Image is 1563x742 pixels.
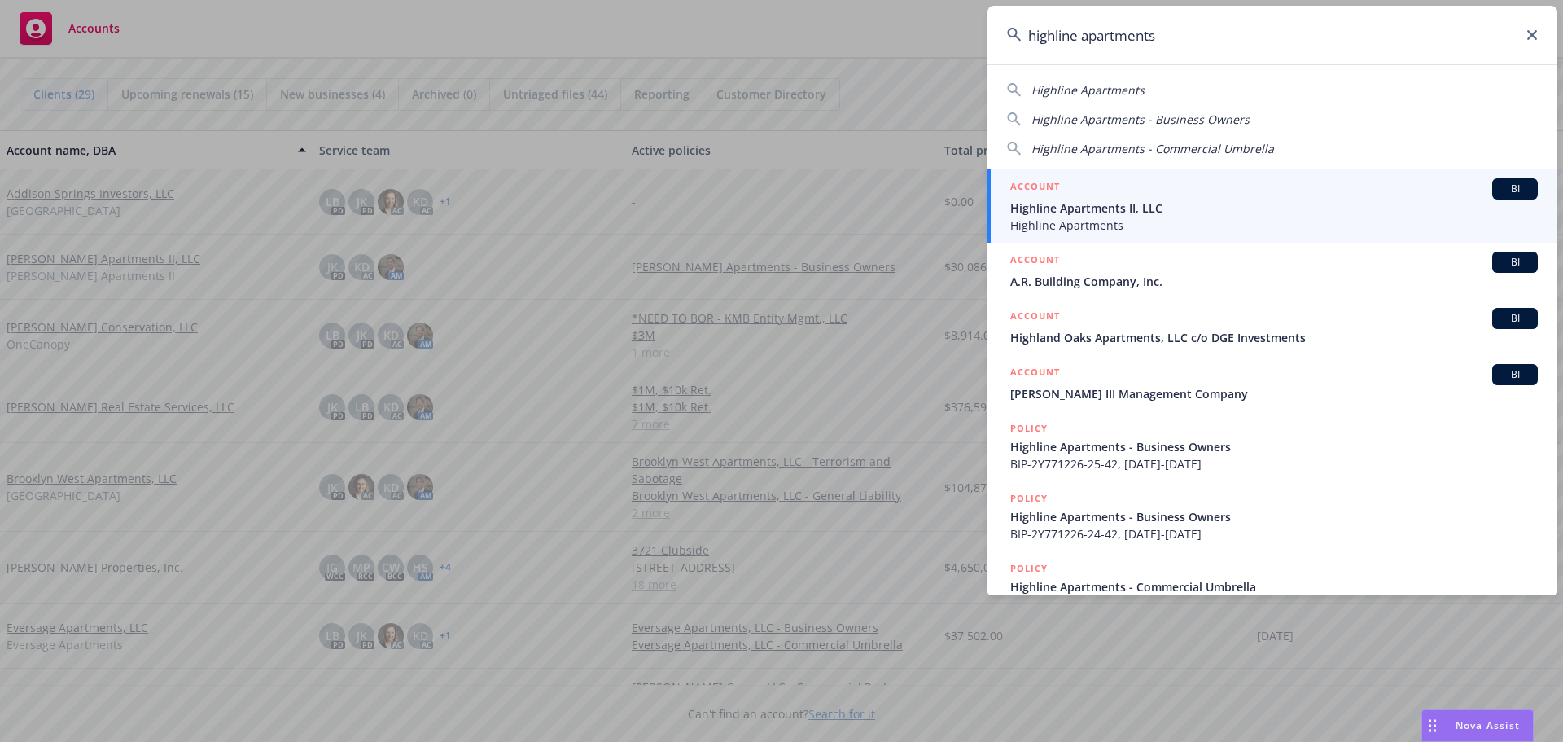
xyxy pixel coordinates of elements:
a: POLICYHighline Apartments - Business OwnersBIP-2Y771226-24-42, [DATE]-[DATE] [987,481,1557,551]
div: Drag to move [1422,710,1443,741]
span: Highline Apartments - Commercial Umbrella [1010,578,1538,595]
a: POLICYHighline Apartments - Business OwnersBIP-2Y771226-25-42, [DATE]-[DATE] [987,411,1557,481]
span: BI [1499,255,1531,270]
span: BI [1499,182,1531,196]
span: Highline Apartments - Business Owners [1031,112,1250,127]
input: Search... [987,6,1557,64]
span: A.R. Building Company, Inc. [1010,273,1538,290]
span: Highline Apartments [1010,217,1538,234]
a: POLICYHighline Apartments - Commercial Umbrella [987,551,1557,621]
h5: ACCOUNT [1010,178,1060,198]
a: ACCOUNTBIHighline Apartments II, LLCHighline Apartments [987,169,1557,243]
span: Highline Apartments - Commercial Umbrella [1031,141,1274,156]
button: Nova Assist [1421,709,1534,742]
h5: ACCOUNT [1010,364,1060,384]
span: BI [1499,367,1531,382]
span: Highline Apartments II, LLC [1010,200,1538,217]
h5: POLICY [1010,560,1048,577]
span: BIP-2Y771226-24-42, [DATE]-[DATE] [1010,525,1538,542]
span: BI [1499,311,1531,326]
span: Highland Oaks Apartments, LLC c/o DGE Investments [1010,329,1538,346]
span: Highline Apartments [1031,82,1145,98]
a: ACCOUNTBI[PERSON_NAME] III Management Company [987,355,1557,411]
h5: ACCOUNT [1010,252,1060,271]
a: ACCOUNTBIA.R. Building Company, Inc. [987,243,1557,299]
span: [PERSON_NAME] III Management Company [1010,385,1538,402]
a: ACCOUNTBIHighland Oaks Apartments, LLC c/o DGE Investments [987,299,1557,355]
span: BIP-2Y771226-25-42, [DATE]-[DATE] [1010,455,1538,472]
span: Highline Apartments - Business Owners [1010,508,1538,525]
h5: POLICY [1010,490,1048,507]
h5: POLICY [1010,420,1048,437]
span: Highline Apartments - Business Owners [1010,438,1538,455]
span: Nova Assist [1456,718,1520,732]
h5: ACCOUNT [1010,308,1060,327]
